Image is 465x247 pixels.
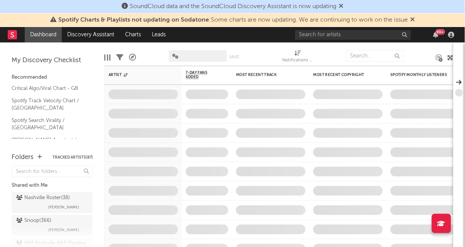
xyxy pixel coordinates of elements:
a: Charts [120,27,146,42]
div: Folders [12,153,34,162]
span: [PERSON_NAME] [48,203,79,212]
a: Critical Algo/Viral Chart - GB [12,84,85,93]
div: Most Recent Track [236,73,294,77]
div: Nashville Roster ( 38 ) [16,193,70,203]
div: 99 + [436,29,445,35]
div: Edit Columns [104,46,110,69]
a: Nashville Roster(38)[PERSON_NAME] [12,192,93,213]
input: Search... [346,50,404,62]
span: : Some charts are now updating. We are continuing to work on the issue [58,17,408,23]
span: 7-Day Fans Added [186,70,217,80]
input: Search for artists [295,30,411,40]
div: Filters [116,46,123,69]
div: A&R Pipeline [129,46,136,69]
a: Leads [146,27,171,42]
a: Spotify Search Virality / [GEOGRAPHIC_DATA] [12,116,85,132]
a: [PERSON_NAME] Assistant / [GEOGRAPHIC_DATA] [12,136,85,152]
div: Notifications (Artist) [282,56,313,65]
div: Recommended [12,73,93,82]
a: Spotify Track Velocity Chart / [GEOGRAPHIC_DATA] [12,96,85,112]
div: Most Recent Copyright [313,73,371,77]
button: Tracked Artists(87) [53,156,93,159]
div: Shared with Me [12,181,93,190]
a: Dashboard [25,27,62,42]
span: [PERSON_NAME] [48,225,79,235]
input: Search for folders... [12,166,93,177]
span: Spotify Charts & Playlists not updating on Sodatone [58,17,209,23]
div: Spotify Monthly Listeners [390,73,448,77]
div: My Discovery Checklist [12,56,93,65]
div: Notifications (Artist) [282,46,313,69]
span: Dismiss [410,17,415,23]
span: SoundCloud data and the SoundCloud Discovery Assistant is now updating [130,3,336,10]
a: Snoop(366)[PERSON_NAME] [12,215,93,236]
button: Save [229,55,239,59]
a: Discovery Assistant [62,27,120,42]
div: Artist [109,73,166,77]
button: 99+ [433,32,439,38]
span: Dismiss [339,3,343,10]
div: Snoop ( 366 ) [16,216,51,225]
